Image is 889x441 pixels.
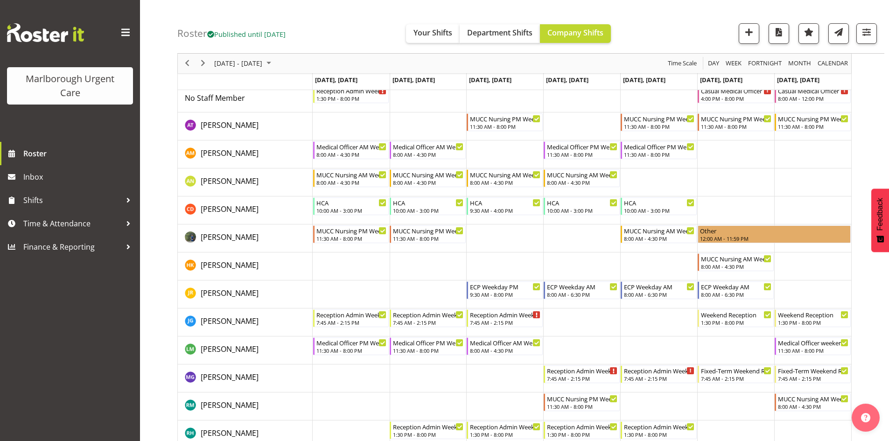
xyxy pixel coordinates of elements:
[624,151,694,158] div: 11:30 AM - 8:00 PM
[698,85,774,103] div: No Staff Member"s event - Casual Medical Officer Weekend Begin From Saturday, November 8, 2025 at...
[313,85,389,103] div: No Staff Member"s event - Reception Admin Weekday PM Begin From Monday, November 3, 2025 at 1:30:...
[544,365,620,383] div: Megan Gander"s event - Reception Admin Weekday AM Begin From Thursday, November 6, 2025 at 7:45:0...
[725,58,742,70] span: Week
[871,189,889,252] button: Feedback - Show survey
[201,204,259,214] span: [PERSON_NAME]
[201,119,259,131] a: [PERSON_NAME]
[544,421,620,439] div: Rochelle Harris"s event - Reception Admin Weekday PM Begin From Thursday, November 6, 2025 at 1:3...
[201,120,259,130] span: [PERSON_NAME]
[698,225,851,243] div: Gloria Varghese"s event - Other Begin From Saturday, November 8, 2025 at 12:00:00 AM GMT+13:00 En...
[178,336,313,364] td: Luqman Mohd Jani resource
[624,123,694,130] div: 11:30 AM - 8:00 PM
[201,400,259,410] span: [PERSON_NAME]
[778,394,848,403] div: MUCC Nursing AM Weekends
[201,287,259,299] a: [PERSON_NAME]
[666,58,699,70] button: Time Scale
[213,58,275,70] button: November 2025
[390,309,466,327] div: Josephine Godinez"s event - Reception Admin Weekday AM Begin From Tuesday, November 4, 2025 at 7:...
[547,394,617,403] div: MUCC Nursing PM Weekday
[7,23,84,42] img: Rosterit website logo
[393,142,463,151] div: Medical Officer AM Weekday
[700,235,848,242] div: 12:00 AM - 11:59 PM
[470,347,540,354] div: 8:00 AM - 4:30 PM
[698,113,774,131] div: Agnes Tyson"s event - MUCC Nursing PM Weekends Begin From Saturday, November 8, 2025 at 11:30:00 ...
[467,169,543,187] div: Alysia Newman-Woods"s event - MUCC Nursing AM Weekday Begin From Wednesday, November 5, 2025 at 8...
[544,393,620,411] div: Rachel Murphy"s event - MUCC Nursing PM Weekday Begin From Thursday, November 6, 2025 at 11:30:00...
[467,421,543,439] div: Rochelle Harris"s event - Reception Admin Weekday PM Begin From Wednesday, November 5, 2025 at 1:...
[316,198,387,207] div: HCA
[707,58,721,70] button: Timeline Day
[467,28,532,38] span: Department Shifts
[778,366,848,375] div: Fixed-Term Weekend Reception
[778,95,848,102] div: 8:00 AM - 12:00 PM
[201,231,259,243] a: [PERSON_NAME]
[393,207,463,214] div: 10:00 AM - 3:00 PM
[201,371,259,383] a: [PERSON_NAME]
[23,193,121,207] span: Shifts
[621,281,697,299] div: Jacinta Rangi"s event - ECP Weekday AM Begin From Friday, November 7, 2025 at 8:00:00 AM GMT+13:0...
[316,170,387,179] div: MUCC Nursing AM Weekday
[316,95,387,102] div: 1:30 PM - 8:00 PM
[316,151,387,158] div: 8:00 AM - 4:30 PM
[316,207,387,214] div: 10:00 AM - 3:00 PM
[470,207,540,214] div: 9:30 AM - 4:00 PM
[817,58,849,70] span: calendar
[201,203,259,215] a: [PERSON_NAME]
[624,142,694,151] div: Medical Officer PM Weekday
[201,372,259,382] span: [PERSON_NAME]
[390,225,466,243] div: Gloria Varghese"s event - MUCC Nursing PM Weekday Begin From Tuesday, November 4, 2025 at 11:30:0...
[777,76,819,84] span: [DATE], [DATE]
[469,76,511,84] span: [DATE], [DATE]
[778,114,848,123] div: MUCC Nursing PM Weekends
[390,421,466,439] div: Rochelle Harris"s event - Reception Admin Weekday PM Begin From Tuesday, November 4, 2025 at 1:30...
[201,288,259,298] span: [PERSON_NAME]
[406,24,460,43] button: Your Shifts
[201,315,259,327] a: [PERSON_NAME]
[201,148,259,158] span: [PERSON_NAME]
[313,309,389,327] div: Josephine Godinez"s event - Reception Admin Weekday AM Begin From Monday, November 3, 2025 at 7:4...
[201,428,259,438] span: [PERSON_NAME]
[470,198,540,207] div: HCA
[393,431,463,438] div: 1:30 PM - 8:00 PM
[393,235,463,242] div: 11:30 AM - 8:00 PM
[470,179,540,186] div: 8:00 AM - 4:30 PM
[547,142,617,151] div: Medical Officer PM Weekday
[778,347,848,354] div: 11:30 AM - 8:00 PM
[393,422,463,431] div: Reception Admin Weekday PM
[621,225,697,243] div: Gloria Varghese"s event - MUCC Nursing AM Weekday Begin From Friday, November 7, 2025 at 8:00:00 ...
[201,175,259,187] a: [PERSON_NAME]
[546,76,588,84] span: [DATE], [DATE]
[547,28,603,38] span: Company Shifts
[313,197,389,215] div: Cordelia Davies"s event - HCA Begin From Monday, November 3, 2025 at 10:00:00 AM GMT+13:00 Ends A...
[547,366,617,375] div: Reception Admin Weekday AM
[778,86,848,95] div: Casual Medical Officer Weekends
[460,24,540,43] button: Department Shifts
[316,226,387,235] div: MUCC Nursing PM Weekday
[544,197,620,215] div: Cordelia Davies"s event - HCA Begin From Thursday, November 6, 2025 at 10:00:00 AM GMT+13:00 Ends...
[547,403,617,410] div: 11:30 AM - 8:00 PM
[390,197,466,215] div: Cordelia Davies"s event - HCA Begin From Tuesday, November 4, 2025 at 10:00:00 AM GMT+13:00 Ends ...
[393,338,463,347] div: Medical Officer PM Weekday
[621,141,697,159] div: Alexandra Madigan"s event - Medical Officer PM Weekday Begin From Friday, November 7, 2025 at 11:...
[470,310,540,319] div: Reception Admin Weekday AM
[798,23,819,44] button: Highlight an important date within the roster.
[816,58,850,70] button: Month
[178,392,313,420] td: Rachel Murphy resource
[700,226,848,235] div: Other
[470,282,540,291] div: ECP Weekday PM
[778,403,848,410] div: 8:00 AM - 4:30 PM
[624,422,694,431] div: Reception Admin Weekday PM
[178,168,313,196] td: Alysia Newman-Woods resource
[181,58,194,70] button: Previous
[624,282,694,291] div: ECP Weekday AM
[201,147,259,159] a: [PERSON_NAME]
[201,399,259,411] a: [PERSON_NAME]
[178,308,313,336] td: Josephine Godinez resource
[197,58,210,70] button: Next
[621,113,697,131] div: Agnes Tyson"s event - MUCC Nursing PM Weekday Begin From Friday, November 7, 2025 at 11:30:00 AM ...
[739,23,759,44] button: Add a new shift
[178,280,313,308] td: Jacinta Rangi resource
[201,316,259,326] span: [PERSON_NAME]
[547,375,617,382] div: 7:45 AM - 2:15 PM
[316,338,387,347] div: Medical Officer PM Weekday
